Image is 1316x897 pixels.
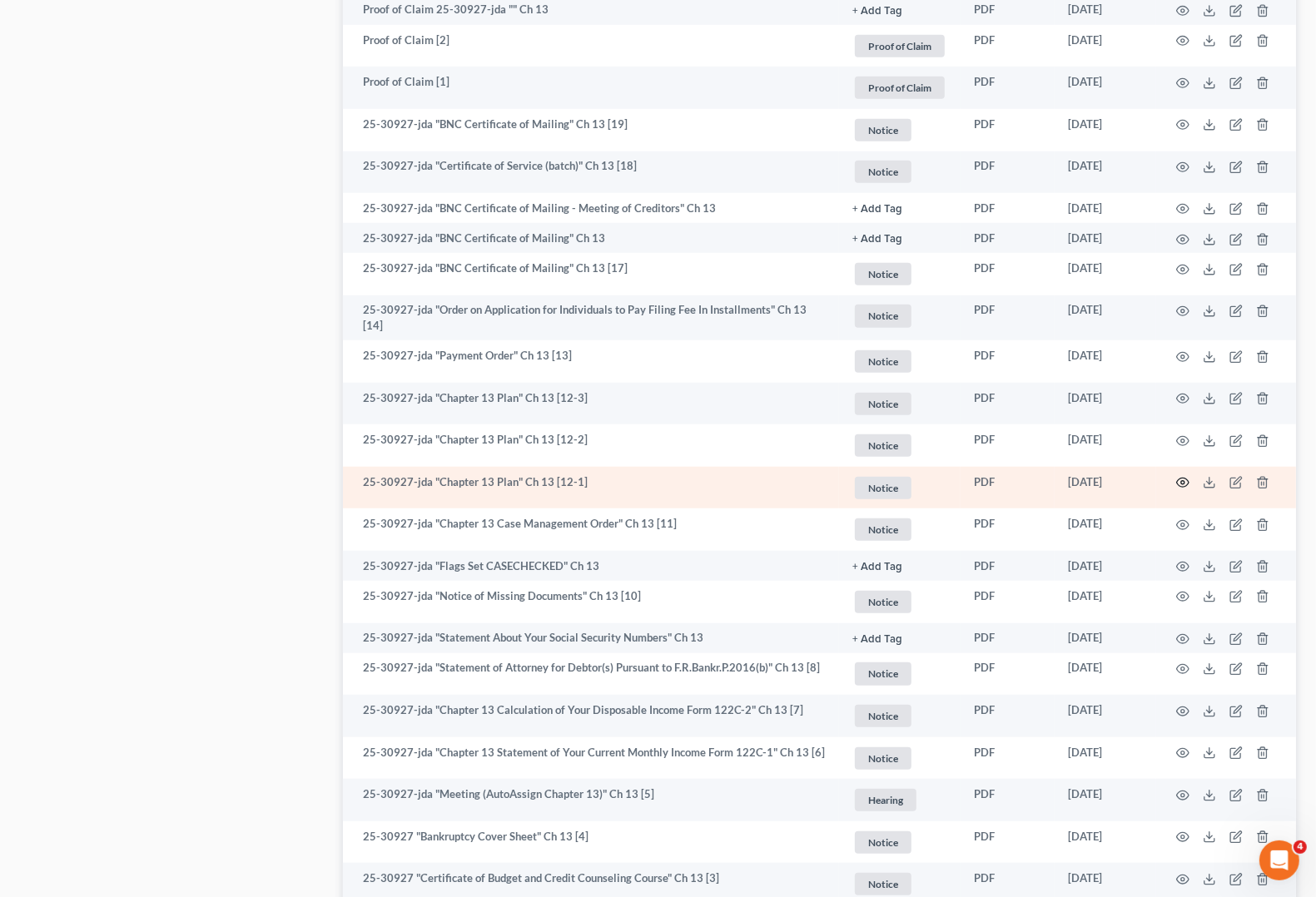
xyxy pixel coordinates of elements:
td: 25-30927-jda "BNC Certificate of Mailing" Ch 13 [343,223,839,253]
td: [DATE] [1055,340,1156,383]
td: 25-30927-jda "Statement About Your Social Security Numbers" Ch 13 [343,623,839,653]
td: [DATE] [1055,623,1156,653]
td: [DATE] [1055,467,1156,509]
a: Notice [852,158,947,186]
span: Notice [855,747,911,770]
td: PDF [961,653,1055,696]
td: [DATE] [1055,67,1156,109]
td: 25-30927-jda "BNC Certificate of Mailing" Ch 13 [19] [343,109,839,151]
a: + Add Tag [852,630,947,646]
td: PDF [961,151,1055,194]
td: Proof of Claim [1] [343,67,839,109]
span: Notice [855,393,911,415]
a: Notice [852,588,947,616]
td: PDF [961,253,1055,295]
td: 25-30927-jda "Statement of Attorney for Debtor(s) Pursuant to F.R.Bankr.P.2016(b)" Ch 13 [8] [343,653,839,696]
td: PDF [961,467,1055,509]
td: PDF [961,383,1055,425]
a: Hearing [852,786,947,814]
a: Notice [852,260,947,288]
td: [DATE] [1055,223,1156,253]
td: 25-30927-jda "Payment Order" Ch 13 [13] [343,340,839,383]
a: + Add Tag [852,230,947,246]
td: PDF [961,508,1055,551]
td: PDF [961,821,1055,864]
td: PDF [961,623,1055,653]
td: 25-30927-jda "BNC Certificate of Mailing" Ch 13 [17] [343,253,839,295]
span: Notice [855,662,911,685]
td: PDF [961,737,1055,780]
td: 25-30927-jda "Chapter 13 Plan" Ch 13 [12-1] [343,467,839,509]
iframe: Intercom live chat [1259,840,1299,880]
a: Notice [852,390,947,418]
span: Notice [855,350,911,373]
td: PDF [961,67,1055,109]
td: 25-30927-jda "Chapter 13 Plan" Ch 13 [12-3] [343,383,839,425]
a: Notice [852,348,947,375]
span: Proof of Claim [855,77,945,99]
a: Notice [852,474,947,502]
td: Proof of Claim [2] [343,25,839,67]
td: [DATE] [1055,821,1156,864]
span: Notice [855,591,911,613]
td: [DATE] [1055,581,1156,623]
span: Notice [855,119,911,141]
span: Notice [855,434,911,457]
td: 25-30927-jda "Chapter 13 Statement of Your Current Monthly Income Form 122C-1" Ch 13 [6] [343,737,839,780]
td: 25-30927-jda "Flags Set CASECHECKED" Ch 13 [343,551,839,581]
td: [DATE] [1055,25,1156,67]
td: [DATE] [1055,737,1156,780]
a: Notice [852,829,947,856]
td: PDF [961,695,1055,737]
td: [DATE] [1055,383,1156,425]
td: PDF [961,295,1055,341]
a: + Add Tag [852,2,947,17]
td: 25-30927-jda "Order on Application for Individuals to Pay Filing Fee In Installments" Ch 13 [14] [343,295,839,341]
td: [DATE] [1055,109,1156,151]
button: + Add Tag [852,562,902,572]
td: 25-30927-jda "BNC Certificate of Mailing - Meeting of Creditors" Ch 13 [343,193,839,223]
td: [DATE] [1055,253,1156,295]
td: 25-30927-jda "Meeting (AutoAssign Chapter 13)" Ch 13 [5] [343,779,839,821]
td: 25-30927-jda "Certificate of Service (batch)" Ch 13 [18] [343,151,839,194]
a: Proof of Claim [852,74,947,102]
td: [DATE] [1055,695,1156,737]
span: Notice [855,518,911,541]
td: [DATE] [1055,551,1156,581]
span: 4 [1294,840,1307,854]
td: 25-30927-jda "Chapter 13 Case Management Order" Ch 13 [11] [343,508,839,551]
a: Notice [852,702,947,730]
a: Notice [852,302,947,330]
td: PDF [961,551,1055,581]
a: + Add Tag [852,558,947,574]
a: + Add Tag [852,201,947,216]
span: Notice [855,705,911,727]
a: Notice [852,745,947,772]
span: Proof of Claim [855,35,945,57]
span: Notice [855,263,911,285]
td: 25-30927-jda "Chapter 13 Plan" Ch 13 [12-2] [343,424,839,467]
a: Notice [852,516,947,543]
td: PDF [961,193,1055,223]
td: PDF [961,223,1055,253]
td: PDF [961,109,1055,151]
td: [DATE] [1055,295,1156,341]
td: [DATE] [1055,779,1156,821]
span: Notice [855,305,911,327]
td: PDF [961,581,1055,623]
button: + Add Tag [852,634,902,645]
td: PDF [961,779,1055,821]
td: [DATE] [1055,424,1156,467]
td: 25-30927 "Bankruptcy Cover Sheet" Ch 13 [4] [343,821,839,864]
a: Notice [852,660,947,687]
a: Proof of Claim [852,32,947,60]
td: PDF [961,424,1055,467]
span: Hearing [855,789,916,811]
span: Notice [855,873,911,895]
td: PDF [961,25,1055,67]
td: [DATE] [1055,193,1156,223]
button: + Add Tag [852,6,902,17]
td: 25-30927-jda "Notice of Missing Documents" Ch 13 [10] [343,581,839,623]
td: [DATE] [1055,653,1156,696]
button: + Add Tag [852,204,902,215]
